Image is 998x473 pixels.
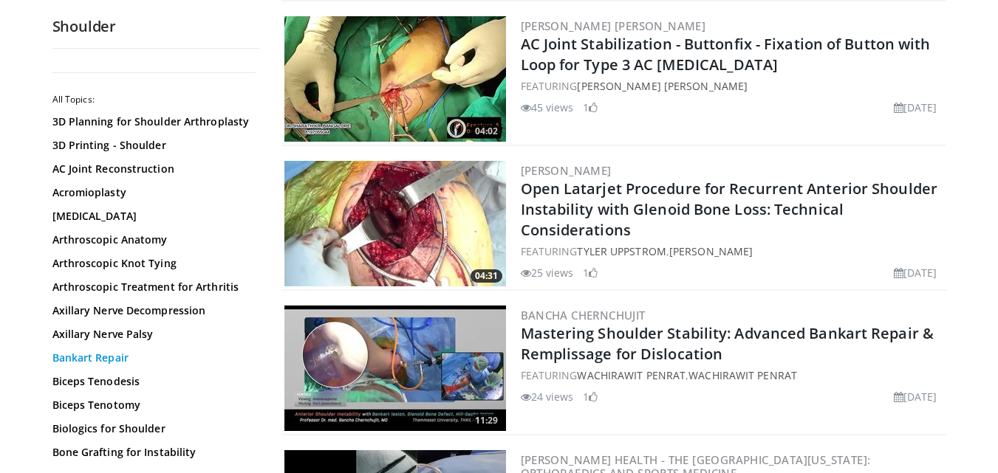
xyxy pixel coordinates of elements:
[521,78,943,94] div: FEATURING
[583,100,598,115] li: 1
[521,100,574,115] li: 45 views
[521,18,706,33] a: [PERSON_NAME] [PERSON_NAME]
[894,265,937,280] li: [DATE]
[471,269,502,283] span: 04:31
[577,368,686,382] a: Wachirawit Penrat
[521,389,574,404] li: 24 views
[52,421,252,436] a: Biologics for Shoulder
[471,125,502,138] span: 04:02
[52,162,252,176] a: AC Joint Reconstruction
[688,368,797,382] a: Wachirawit Penrat
[52,114,252,129] a: 3D Planning for Shoulder Arthroplasty
[52,17,259,36] h2: Shoulder
[583,389,598,404] li: 1
[669,244,753,258] a: [PERSON_NAME]
[52,94,256,106] h2: All Topics:
[284,305,506,431] img: 12bfd8a1-61c9-4857-9f26-c8a25e8997c8.300x170_q85_crop-smart_upscale.jpg
[52,445,252,460] a: Bone Grafting for Instability
[894,100,937,115] li: [DATE]
[284,161,506,286] a: 04:31
[521,179,938,240] a: Open Latarjet Procedure for Recurrent Anterior Shoulder Instability with Glenoid Bone Loss: Techn...
[52,209,252,224] a: [MEDICAL_DATA]
[521,323,934,364] a: Mastering Shoulder Stability: Advanced Bankart Repair & Remplissage for Dislocation
[521,34,931,75] a: AC Joint Stabilization - Buttonfix - Fixation of Button with Loop for Type 3 AC [MEDICAL_DATA]
[52,280,252,294] a: Arthroscopic Treatment for Arthritis
[521,265,574,280] li: 25 views
[52,327,252,342] a: Axillary Nerve Palsy
[284,16,506,142] img: c2f644dc-a967-485d-903d-283ce6bc3929.300x170_q85_crop-smart_upscale.jpg
[583,265,598,280] li: 1
[521,367,943,383] div: FEATURING ,
[894,389,937,404] li: [DATE]
[284,16,506,142] a: 04:02
[471,414,502,427] span: 11:29
[521,163,612,178] a: [PERSON_NAME]
[52,351,252,365] a: Bankart Repair
[52,256,252,271] a: Arthroscopic Knot Tying
[521,244,943,259] div: FEATURING ,
[284,161,506,286] img: 2b2da37e-a9b6-423e-b87e-b89ec568d167.300x170_q85_crop-smart_upscale.jpg
[52,398,252,412] a: Biceps Tenotomy
[52,232,252,247] a: Arthroscopic Anatomy
[284,305,506,431] a: 11:29
[521,308,646,322] a: Bancha Chernchujit
[52,185,252,200] a: Acromioplasty
[577,79,748,93] a: [PERSON_NAME] [PERSON_NAME]
[52,303,252,318] a: Axillary Nerve Decompression
[52,138,252,153] a: 3D Printing - Shoulder
[52,374,252,389] a: Biceps Tenodesis
[577,244,666,258] a: Tyler Uppstrom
